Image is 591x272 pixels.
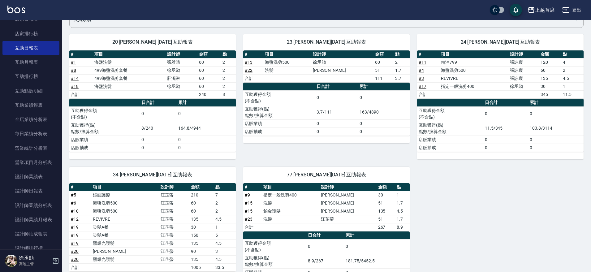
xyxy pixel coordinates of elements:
td: 徐丞勛 [166,82,198,90]
td: 8 [221,90,236,98]
td: 互助獲得金額 (不含點) [243,90,315,105]
td: 江芷螢 [159,191,189,199]
td: 互助獲得金額 (不含點) [243,239,306,254]
td: 0 [528,144,584,152]
a: #3 [419,76,424,81]
a: 店家排行榜 [2,27,59,41]
table: a dense table [417,50,584,99]
td: 0 [315,119,358,127]
td: 1.7 [394,66,410,74]
span: 23 [PERSON_NAME][DATE] 互助報表 [251,39,402,45]
td: 4.5 [214,255,236,263]
td: 指定一般洗剪400 [262,191,319,199]
img: Logo [7,6,25,13]
td: 江芷螢 [159,247,189,255]
td: 海鹽洗剪500 [91,199,159,207]
a: 設計師日報表 [2,184,59,198]
td: 0 [177,144,236,152]
td: 51 [377,199,395,207]
a: #19 [71,225,79,230]
td: 2 [221,58,236,66]
td: 0 [315,127,358,136]
a: #18 [71,84,79,89]
td: 0 [177,136,236,144]
td: 0 [344,239,410,254]
th: # [69,183,91,191]
a: #19 [71,241,79,246]
td: 4 [561,58,584,66]
td: 互助獲得(點) 點數/換算金額 [243,254,306,268]
td: 江芷螢 [159,215,189,223]
td: 3.7 [394,74,410,82]
td: 黑耀光護髮 [91,239,159,247]
td: 11.5/345 [483,121,528,136]
td: 3.7/111 [315,105,358,119]
td: 7 [214,191,236,199]
a: #6 [71,201,76,205]
td: 0 [528,136,584,144]
td: 店販業績 [69,136,140,144]
th: 累計 [177,99,236,107]
td: 30 [189,223,214,231]
td: 0 [140,144,177,152]
td: 張詠宸 [508,66,539,74]
a: #17 [419,84,426,89]
th: 金額 [189,183,214,191]
a: #10 [71,209,79,214]
th: 點 [214,183,236,191]
a: #9 [245,192,250,197]
table: a dense table [243,183,410,231]
td: 合計 [243,74,263,82]
img: Person [5,255,17,267]
td: 鏡面護髮 [91,191,159,199]
td: REVIVRE [439,74,508,82]
td: 店販抽成 [243,127,315,136]
th: 金額 [373,50,394,58]
td: 60 [189,199,214,207]
td: 60 [539,66,561,74]
a: #14 [71,76,79,81]
th: 項目 [262,183,319,191]
th: 累計 [528,99,584,107]
th: 點 [221,50,236,58]
td: 海鹽洗剪500 [439,66,508,74]
td: 2 [214,199,236,207]
td: 互助獲得(點) 點數/換算金額 [417,121,483,136]
td: [PERSON_NAME] [91,247,159,255]
td: 海鹽洗髮 [93,82,166,90]
td: 8/240 [140,121,177,136]
td: 0 [358,90,410,105]
th: 金額 [377,183,395,191]
td: 30 [539,82,561,90]
td: 江芷螢 [159,231,189,239]
th: # [69,50,93,58]
td: 店販業績 [243,119,315,127]
th: 項目 [93,50,166,58]
button: 上越首席 [525,4,557,16]
td: 60 [197,74,221,82]
td: 洗髮 [262,215,319,223]
td: 指定一般洗剪400 [439,82,508,90]
td: 江芷螢 [319,215,376,223]
td: 莊涴淋 [166,74,198,82]
span: 34 [PERSON_NAME][DATE] 互助報表 [77,172,228,178]
a: #5 [71,192,76,197]
td: 互助獲得(點) 點數/換算金額 [69,121,140,136]
td: 海鹽洗剪500 [263,58,311,66]
td: 0 [140,106,177,121]
td: 135 [189,215,214,223]
td: 2 [221,66,236,74]
td: 徐丞勛 [508,82,539,90]
td: [PERSON_NAME] [319,207,376,215]
td: 267 [377,223,395,231]
td: 2 [394,58,410,66]
a: 互助月報表 [2,55,59,69]
td: 345 [539,90,561,98]
td: 店販業績 [417,136,483,144]
th: 項目 [263,50,311,58]
a: 設計師抽成報表 [2,227,59,241]
td: 染髮A餐 [91,231,159,239]
td: 海鹽洗髮 [93,58,166,66]
a: #19 [71,233,79,238]
table: a dense table [69,99,236,152]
